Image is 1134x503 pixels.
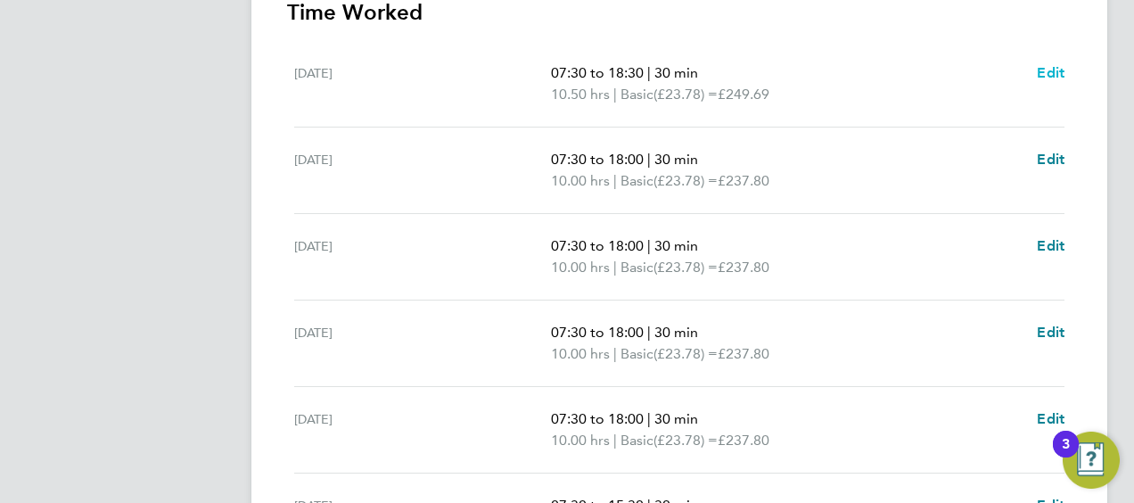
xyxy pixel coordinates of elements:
[294,408,551,451] div: [DATE]
[551,172,610,189] span: 10.00 hrs
[653,259,718,276] span: (£23.78) =
[620,430,653,451] span: Basic
[1062,444,1070,467] div: 3
[647,410,651,427] span: |
[653,86,718,103] span: (£23.78) =
[718,432,769,449] span: £237.80
[294,62,551,105] div: [DATE]
[551,237,644,254] span: 07:30 to 18:00
[654,410,698,427] span: 30 min
[294,235,551,278] div: [DATE]
[654,324,698,341] span: 30 min
[1037,408,1064,430] a: Edit
[718,345,769,362] span: £237.80
[647,64,651,81] span: |
[654,151,698,168] span: 30 min
[294,322,551,365] div: [DATE]
[653,172,718,189] span: (£23.78) =
[551,410,644,427] span: 07:30 to 18:00
[1037,235,1064,257] a: Edit
[613,345,617,362] span: |
[620,84,653,105] span: Basic
[718,259,769,276] span: £237.80
[1037,149,1064,170] a: Edit
[647,324,651,341] span: |
[653,345,718,362] span: (£23.78) =
[551,259,610,276] span: 10.00 hrs
[551,432,610,449] span: 10.00 hrs
[1037,62,1064,84] a: Edit
[551,324,644,341] span: 07:30 to 18:00
[551,86,610,103] span: 10.50 hrs
[654,64,698,81] span: 30 min
[620,343,653,365] span: Basic
[551,64,644,81] span: 07:30 to 18:30
[613,86,617,103] span: |
[1037,237,1064,254] span: Edit
[613,432,617,449] span: |
[1037,324,1064,341] span: Edit
[620,257,653,278] span: Basic
[294,149,551,192] div: [DATE]
[613,259,617,276] span: |
[654,237,698,254] span: 30 min
[718,172,769,189] span: £237.80
[551,151,644,168] span: 07:30 to 18:00
[718,86,769,103] span: £249.69
[653,432,718,449] span: (£23.78) =
[1037,322,1064,343] a: Edit
[1037,151,1064,168] span: Edit
[647,151,651,168] span: |
[551,345,610,362] span: 10.00 hrs
[647,237,651,254] span: |
[1063,432,1120,489] button: Open Resource Center, 3 new notifications
[613,172,617,189] span: |
[620,170,653,192] span: Basic
[1037,410,1064,427] span: Edit
[1037,64,1064,81] span: Edit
